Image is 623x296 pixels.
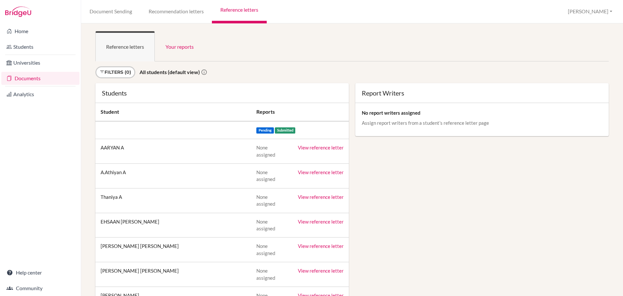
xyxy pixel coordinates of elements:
[256,169,275,182] span: None assigned
[256,194,275,207] span: None assigned
[251,103,349,121] th: Reports
[102,90,342,96] div: Students
[298,194,344,200] a: View reference letter
[1,266,79,279] a: Help center
[95,163,251,188] td: A.Athiyan A
[256,219,275,231] span: None assigned
[298,169,344,175] a: View reference letter
[95,31,155,61] a: Reference letters
[95,262,251,287] td: [PERSON_NAME] [PERSON_NAME]
[275,127,296,134] span: Submitted
[95,103,251,121] th: Student
[256,243,275,256] span: None assigned
[95,213,251,238] td: EHSAAN [PERSON_NAME]
[256,127,274,134] span: Pending
[95,188,251,213] td: Thaniya A
[95,66,135,78] a: Filters (0)
[362,109,602,116] p: No report writers assigned
[298,268,344,274] a: View reference letter
[1,40,79,53] a: Students
[362,90,602,96] div: Report Writers
[256,268,275,280] span: None assigned
[298,243,344,249] a: View reference letter
[362,120,602,126] p: Assign report writers from a student’s reference letter page
[565,6,615,18] button: [PERSON_NAME]
[95,238,251,262] td: [PERSON_NAME] [PERSON_NAME]
[298,219,344,225] a: View reference letter
[95,139,251,164] td: AARYAN A
[1,56,79,69] a: Universities
[1,88,79,101] a: Analytics
[5,6,31,17] img: Bridge-U
[256,145,275,157] span: None assigned
[155,31,204,61] a: Your reports
[1,282,79,295] a: Community
[140,69,200,75] strong: All students (default view)
[1,25,79,38] a: Home
[1,72,79,85] a: Documents
[298,145,344,150] a: View reference letter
